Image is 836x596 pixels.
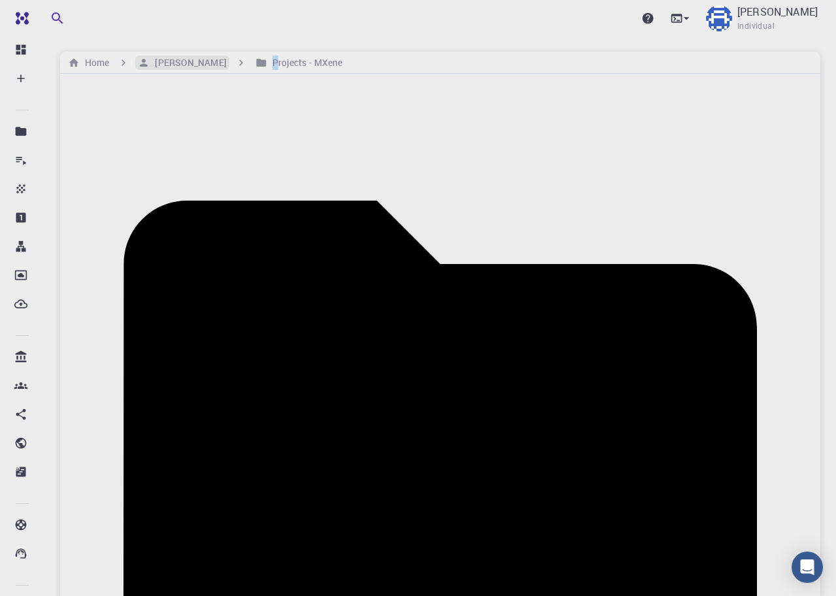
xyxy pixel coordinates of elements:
nav: breadcrumb [65,56,345,70]
span: Individual [737,20,775,33]
h6: [PERSON_NAME] [150,56,226,70]
img: Andrea [706,5,732,31]
img: logo [10,12,29,25]
span: Support [27,9,74,21]
h6: Projects - MXene [267,56,343,70]
p: [PERSON_NAME] [737,4,818,20]
h6: Home [80,56,109,70]
div: Open Intercom Messenger [792,552,823,583]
